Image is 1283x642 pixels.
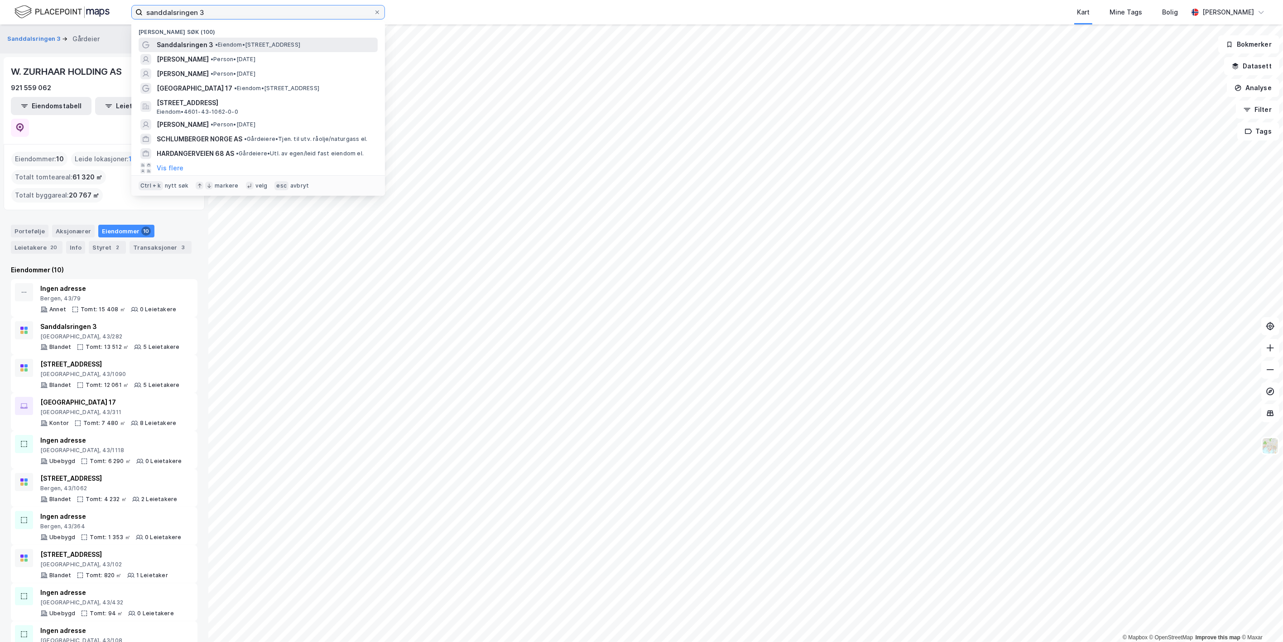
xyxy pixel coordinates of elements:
div: W. ZURHAAR HOLDING AS [11,64,124,79]
span: • [244,135,247,142]
div: velg [255,182,268,189]
input: Søk på adresse, matrikkel, gårdeiere, leietakere eller personer [143,5,374,19]
button: Analyse [1227,79,1279,97]
div: Ubebygd [49,458,75,465]
div: Gårdeier [72,34,100,44]
div: esc [274,181,288,190]
button: Bokmerker [1218,35,1279,53]
span: Eiendom • [STREET_ADDRESS] [234,85,319,92]
a: Improve this map [1196,634,1240,641]
div: 921 559 062 [11,82,51,93]
div: Leide lokasjoner : [71,152,135,166]
div: Tomt: 820 ㎡ [86,572,121,579]
span: HARDANGERVEIEN 68 AS [157,148,234,159]
div: Blandet [49,572,71,579]
div: Aksjonærer [52,225,95,237]
div: [GEOGRAPHIC_DATA], 43/282 [40,333,180,340]
span: 20 767 ㎡ [69,190,99,201]
span: • [211,56,213,63]
div: Tomt: 12 061 ㎡ [86,381,129,389]
div: Blandet [49,343,71,351]
div: Bergen, 43/364 [40,523,181,530]
span: • [234,85,237,92]
div: Ingen adresse [40,435,182,446]
div: [PERSON_NAME] [1202,7,1254,18]
div: Portefølje [11,225,48,237]
div: Ingen adresse [40,587,174,598]
img: Z [1262,437,1279,454]
span: 1 [129,154,132,164]
div: Ctrl + k [139,181,163,190]
div: [GEOGRAPHIC_DATA], 43/1118 [40,447,182,454]
a: OpenStreetMap [1149,634,1193,641]
div: Transaksjoner [130,241,192,254]
div: Blandet [49,381,71,389]
div: 0 Leietakere [145,458,182,465]
button: Tags [1237,122,1279,140]
iframe: Chat Widget [1238,599,1283,642]
div: Tomt: 15 408 ㎡ [81,306,125,313]
a: Mapbox [1123,634,1148,641]
div: Eiendommer [98,225,154,237]
div: Bergen, 43/1062 [40,485,177,492]
button: Filter [1236,101,1279,119]
div: Ubebygd [49,610,75,617]
div: Tomt: 94 ㎡ [90,610,123,617]
div: Sanddalsringen 3 [40,321,180,332]
div: 1 Leietaker [136,572,168,579]
div: Blandet [49,496,71,503]
div: Totalt tomteareal : [11,170,106,184]
span: • [211,70,213,77]
img: logo.f888ab2527a4732fd821a326f86c7f29.svg [14,4,110,20]
span: 10 [56,154,64,164]
span: Gårdeiere • Utl. av egen/leid fast eiendom el. [236,150,364,157]
div: [GEOGRAPHIC_DATA], 43/311 [40,409,176,416]
div: Tomt: 13 512 ㎡ [86,343,129,351]
span: [PERSON_NAME] [157,119,209,130]
div: markere [215,182,238,189]
span: • [215,41,218,48]
button: Eiendomstabell [11,97,91,115]
div: [PERSON_NAME] søk (100) [131,21,385,38]
div: 5 Leietakere [143,381,179,389]
span: Eiendom • 4601-43-1062-0-0 [157,108,238,116]
div: 0 Leietakere [137,610,173,617]
div: 10 [141,227,151,236]
div: [GEOGRAPHIC_DATA] 17 [40,397,176,408]
div: Totalt byggareal : [11,188,103,203]
div: 2 [113,243,122,252]
div: [GEOGRAPHIC_DATA], 43/432 [40,599,174,606]
div: Eiendommer : [11,152,67,166]
div: Tomt: 4 232 ㎡ [86,496,127,503]
div: avbryt [290,182,309,189]
div: Ingen adresse [40,283,176,294]
div: 0 Leietakere [145,534,181,541]
div: Tomt: 7 480 ㎡ [83,420,125,427]
div: Kart [1077,7,1090,18]
div: Eiendommer (10) [11,265,197,275]
div: 0 Leietakere [140,306,176,313]
span: • [211,121,213,128]
div: Kontor [49,420,69,427]
span: Person • [DATE] [211,121,255,128]
button: Vis flere [157,163,183,174]
span: SCHLUMBERGER NORGE AS [157,134,242,145]
span: [PERSON_NAME] [157,68,209,79]
div: Bergen, 43/79 [40,295,176,302]
div: nytt søk [165,182,189,189]
div: Styret [89,241,126,254]
div: Ingen adresse [40,625,173,636]
div: Ubebygd [49,534,75,541]
span: Gårdeiere • Tjen. til utv. råolje/naturgass el. [244,135,367,143]
button: Datasett [1224,57,1279,75]
span: Person • [DATE] [211,70,255,77]
div: 8 Leietakere [140,420,176,427]
div: [GEOGRAPHIC_DATA], 43/1090 [40,371,180,378]
span: Eiendom • [STREET_ADDRESS] [215,41,300,48]
div: 3 [179,243,188,252]
span: [PERSON_NAME] [157,54,209,65]
div: Tomt: 1 353 ㎡ [90,534,130,541]
span: • [236,150,239,157]
span: Person • [DATE] [211,56,255,63]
